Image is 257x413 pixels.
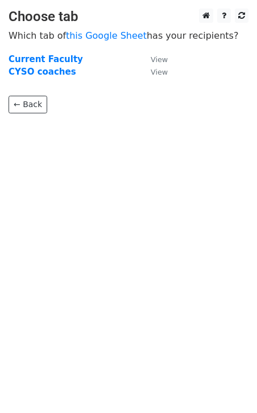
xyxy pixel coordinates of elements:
[139,54,168,64] a: View
[151,68,168,76] small: View
[66,30,147,41] a: this Google Sheet
[9,30,248,42] p: Which tab of has your recipients?
[139,67,168,77] a: View
[9,9,248,25] h3: Choose tab
[9,67,76,77] a: CYSO coaches
[9,96,47,113] a: ← Back
[151,55,168,64] small: View
[9,54,83,64] a: Current Faculty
